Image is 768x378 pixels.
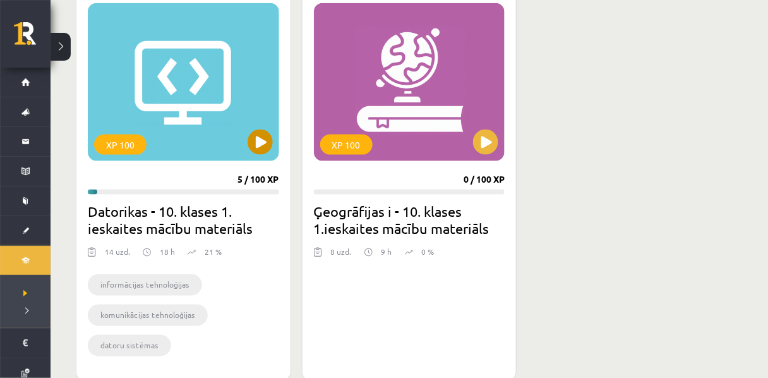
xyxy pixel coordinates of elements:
h2: Datorikas - 10. klases 1. ieskaites mācību materiāls [88,202,279,238]
div: XP 100 [94,135,147,155]
li: datoru sistēmas [88,335,171,357]
div: 14 uzd. [105,247,130,265]
p: 18 h [160,247,175,258]
div: XP 100 [320,135,373,155]
li: informācijas tehnoloģijas [88,274,202,296]
p: 9 h [381,247,392,258]
li: komunikācijas tehnoloģijas [88,305,208,326]
p: 21 % [205,247,222,258]
p: 0 % [422,247,435,258]
h2: Ģeogrāfijas i - 10. klases 1.ieskaites mācību materiāls [314,202,505,238]
div: 8 uzd. [331,247,352,265]
a: Rīgas 1. Tālmācības vidusskola [14,22,51,54]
